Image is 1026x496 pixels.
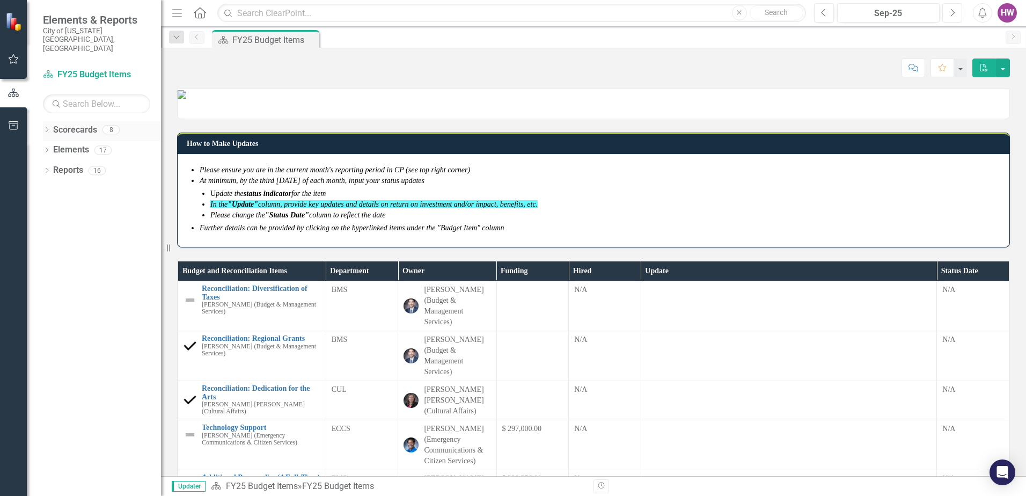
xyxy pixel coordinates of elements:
div: N/A [942,334,1003,345]
a: Reconciliation: Diversification of Taxes [202,285,320,301]
img: Kevin Chatellier [404,298,419,313]
input: Search ClearPoint... [217,4,806,23]
button: Sep-25 [837,3,940,23]
button: Search [750,5,803,20]
img: Completed [184,393,196,406]
span: Yes [574,475,585,483]
span: Elements & Reports [43,13,150,26]
td: Double-Click to Edit [641,381,937,420]
div: N/A [942,384,1003,395]
div: [PERSON_NAME] (Emergency Communications & Citizen Services) [424,424,490,466]
strong: "Status Date" [265,211,309,219]
a: Elements [53,144,89,156]
span: $ 297,000.00 [502,425,542,433]
div: 8 [102,125,120,134]
td: Double-Click to Edit Right Click for Context Menu [178,281,326,331]
td: Double-Click to Edit [641,331,937,381]
span: BMS [332,286,348,294]
em: In the column, provide key updates and details on return on investment and/or impact, benefits, etc. [210,200,538,208]
div: N/A [942,424,1003,434]
div: Sep-25 [841,7,936,20]
a: FY25 Budget Items [226,481,298,491]
img: Not Defined [184,428,196,441]
div: FY25 Budget Items [232,33,317,47]
div: 16 [89,166,106,175]
small: [PERSON_NAME] [PERSON_NAME] (Cultural Affairs) [202,401,320,415]
span: CUL [332,385,347,393]
span: N/A [574,335,587,344]
em: At minimum, by the third [DATE] of each month, input your status updates [200,177,424,185]
span: pdate the for the item [216,189,326,198]
a: Reconciliation: Dedication for the Arts [202,384,320,401]
td: Double-Click to Edit [937,381,1009,420]
td: Double-Click to Edit [937,331,1009,381]
span: Search [765,8,788,17]
td: Double-Click to Edit [937,420,1009,470]
span: $ 320,356.00 [502,475,542,483]
div: N/A [942,285,1003,295]
small: [PERSON_NAME] (Emergency Communications & Citizen Services) [202,432,320,446]
small: [PERSON_NAME] (Budget & Management Services) [202,343,320,357]
em: Please change the column to reflect the date [210,211,385,219]
a: Additional Paramedics (4 Full-Time) [202,473,320,482]
span: Please ensure you are in the current month's reporting period in CP (see top right corner) [200,166,470,174]
h3: How to Make Updates [187,140,1004,148]
div: FY25 Budget Items [302,481,374,491]
input: Search Below... [43,94,150,113]
img: Emily Spruill Labows [404,393,419,408]
small: City of [US_STATE][GEOGRAPHIC_DATA], [GEOGRAPHIC_DATA] [43,26,150,53]
span: Updater [172,481,206,492]
span: N/A [574,385,587,393]
div: [PERSON_NAME] (Budget & Management Services) [424,334,490,377]
span: ECCS [332,425,350,433]
span: N/A [574,425,587,433]
img: ClearPoint Strategy [5,11,25,32]
div: 17 [94,145,112,155]
div: » [211,480,585,493]
strong: status indicator [244,189,291,198]
td: Double-Click to Edit [641,281,937,331]
a: FY25 Budget Items [43,69,150,81]
span: EMS [332,475,347,483]
td: Double-Click to Edit Right Click for Context Menu [178,420,326,470]
span: N/A [574,286,587,294]
strong: "Update" [228,200,258,208]
img: Completed [184,339,196,352]
em: Further details can be provided by clicking on the hyperlinked items under the "Budget Item" column [200,224,504,232]
a: Scorecards [53,124,97,136]
div: Open Intercom Messenger [990,459,1015,485]
div: [PERSON_NAME] (Budget & Management Services) [424,285,490,327]
img: mceclip2%20v7.png [178,90,186,99]
td: Double-Click to Edit [937,281,1009,331]
img: Jada Lee [404,437,419,453]
img: Kevin Chatellier [404,348,419,363]
small: [PERSON_NAME] (Budget & Management Services) [202,301,320,315]
span: BMS [332,335,348,344]
td: Double-Click to Edit Right Click for Context Menu [178,381,326,420]
a: Reconciliation: Regional Grants [202,334,320,342]
button: HW [998,3,1017,23]
a: Reports [53,164,83,177]
a: Technology Support [202,424,320,432]
span: U [210,189,326,198]
div: [PERSON_NAME] [PERSON_NAME] (Cultural Affairs) [424,384,490,417]
img: Not Defined [184,294,196,307]
td: Double-Click to Edit Right Click for Context Menu [178,331,326,381]
div: N/A [942,473,1003,484]
td: Double-Click to Edit [641,420,937,470]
